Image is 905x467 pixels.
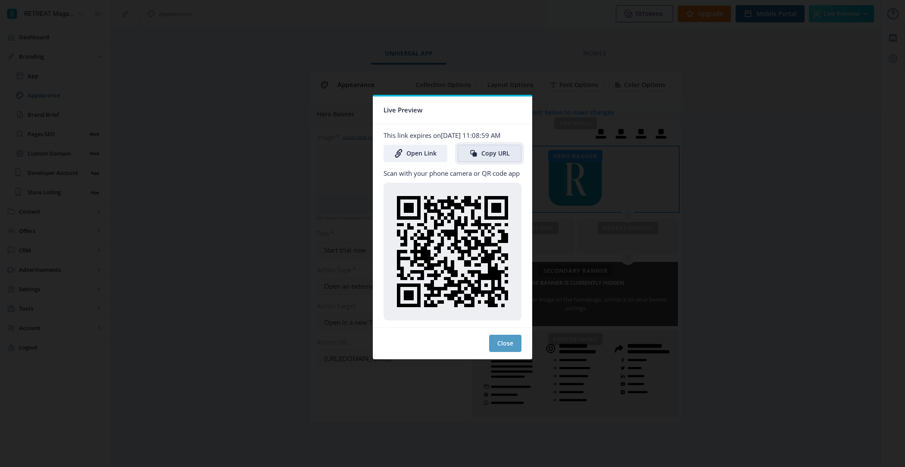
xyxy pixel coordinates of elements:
span: [DATE] 11:08:59 AM [441,131,500,140]
a: Open Link [384,145,447,162]
button: Close [489,335,521,352]
p: Scan with your phone camera or QR code app [384,169,521,177]
button: Copy URL [458,145,521,162]
p: This link expires on [384,131,521,140]
span: Live Preview [384,103,422,117]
